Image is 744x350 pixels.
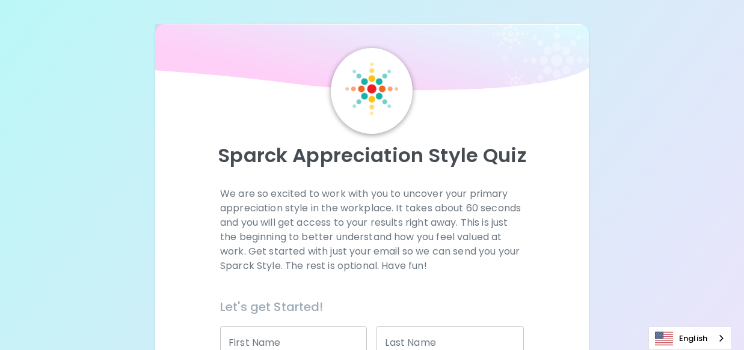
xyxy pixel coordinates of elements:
[648,327,732,350] div: Language
[155,24,589,96] img: wave
[220,297,524,316] h6: Let's get Started!
[345,62,398,115] img: Sparck Logo
[648,327,732,350] aside: Language selected: English
[649,327,731,349] a: English
[220,187,524,273] p: We are so excited to work with you to uncover your primary appreciation style in the workplace. I...
[170,143,575,167] p: Sparck Appreciation Style Quiz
